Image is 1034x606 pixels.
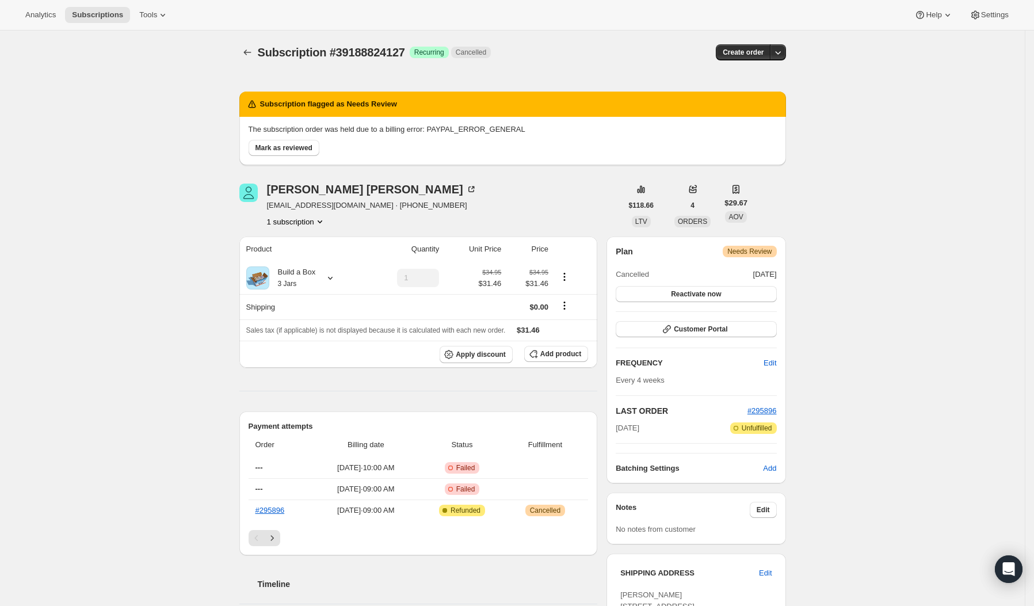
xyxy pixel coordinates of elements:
span: Mark as reviewed [255,143,312,153]
span: [DATE] [753,269,777,280]
span: MAGGIE SIMMONS [239,184,258,202]
h2: LAST ORDER [616,405,747,417]
span: Reactivate now [671,289,721,299]
div: Open Intercom Messenger [995,555,1022,583]
h2: Timeline [258,578,598,590]
span: Help [926,10,941,20]
h2: FREQUENCY [616,357,764,369]
small: 3 Jars [278,280,297,288]
button: Apply discount [440,346,513,363]
span: Failed [456,485,475,494]
button: Mark as reviewed [249,140,319,156]
span: [DATE] [616,422,639,434]
button: Add [756,459,783,478]
span: Billing date [316,439,415,451]
span: [DATE] · 10:00 AM [316,462,415,474]
button: Subscriptions [65,7,130,23]
img: product img [246,266,269,289]
button: Reactivate now [616,286,776,302]
span: Edit [759,567,772,579]
div: [PERSON_NAME] [PERSON_NAME] [267,184,477,195]
h2: Subscription flagged as Needs Review [260,98,397,110]
span: $29.67 [724,197,747,209]
span: Subscription #39188824127 [258,46,405,59]
span: [DATE] · 09:00 AM [316,483,415,495]
button: Tools [132,7,175,23]
span: $31.46 [517,326,540,334]
button: Edit [752,564,779,582]
th: Quantity [365,237,442,262]
span: Sales tax (if applicable) is not displayed because it is calculated with each new order. [246,326,506,334]
button: Help [907,7,960,23]
span: Create order [723,48,764,57]
span: $0.00 [530,303,549,311]
span: Cancelled [456,48,486,57]
h3: Notes [616,502,750,518]
span: Customer Portal [674,325,727,334]
span: $31.46 [508,278,548,289]
p: The subscription order was held due to a billing error: PAYPAL_ERROR_GENERAL [249,124,777,135]
a: #295896 [255,506,285,514]
span: Unfulfilled [742,424,772,433]
th: Unit Price [442,237,505,262]
span: Add [763,463,776,474]
span: Recurring [414,48,444,57]
h3: SHIPPING ADDRESS [620,567,759,579]
button: Customer Portal [616,321,776,337]
a: #295896 [747,406,777,415]
span: [DATE] · 09:00 AM [316,505,415,516]
span: Add product [540,349,581,359]
span: [EMAIL_ADDRESS][DOMAIN_NAME] · [PHONE_NUMBER] [267,200,477,211]
span: ORDERS [678,218,707,226]
button: 4 [684,197,701,214]
span: Every 4 weeks [616,376,665,384]
span: Analytics [25,10,56,20]
button: Next [264,530,280,546]
small: $34.95 [482,269,501,276]
span: Tools [139,10,157,20]
button: Settings [963,7,1016,23]
th: Order [249,432,314,458]
button: Shipping actions [555,299,574,312]
span: Cancelled [530,506,560,515]
th: Product [239,237,365,262]
button: #295896 [747,405,777,417]
div: Build a Box [269,266,316,289]
th: Shipping [239,294,365,319]
small: $34.95 [529,269,548,276]
button: Subscriptions [239,44,255,60]
h2: Plan [616,246,633,257]
button: Analytics [18,7,63,23]
span: --- [255,485,263,493]
span: Fulfillment [509,439,582,451]
span: Cancelled [616,269,649,280]
button: Create order [716,44,770,60]
button: Product actions [555,270,574,283]
nav: Pagination [249,530,589,546]
span: $118.66 [629,201,654,210]
button: Product actions [267,216,326,227]
button: Edit [757,354,783,372]
span: AOV [728,213,743,221]
button: Edit [750,502,777,518]
span: $31.46 [479,278,502,289]
button: Add product [524,346,588,362]
span: LTV [635,218,647,226]
span: Failed [456,463,475,472]
span: --- [255,463,263,472]
span: 4 [690,201,695,210]
span: Needs Review [727,247,772,256]
button: $118.66 [622,197,661,214]
span: Subscriptions [72,10,123,20]
h2: Payment attempts [249,421,589,432]
th: Price [505,237,552,262]
span: Apply discount [456,350,506,359]
span: Edit [757,505,770,514]
span: No notes from customer [616,525,696,533]
span: Settings [981,10,1009,20]
span: Refunded [451,506,480,515]
span: Edit [764,357,776,369]
span: Status [422,439,502,451]
h6: Batching Settings [616,463,763,474]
